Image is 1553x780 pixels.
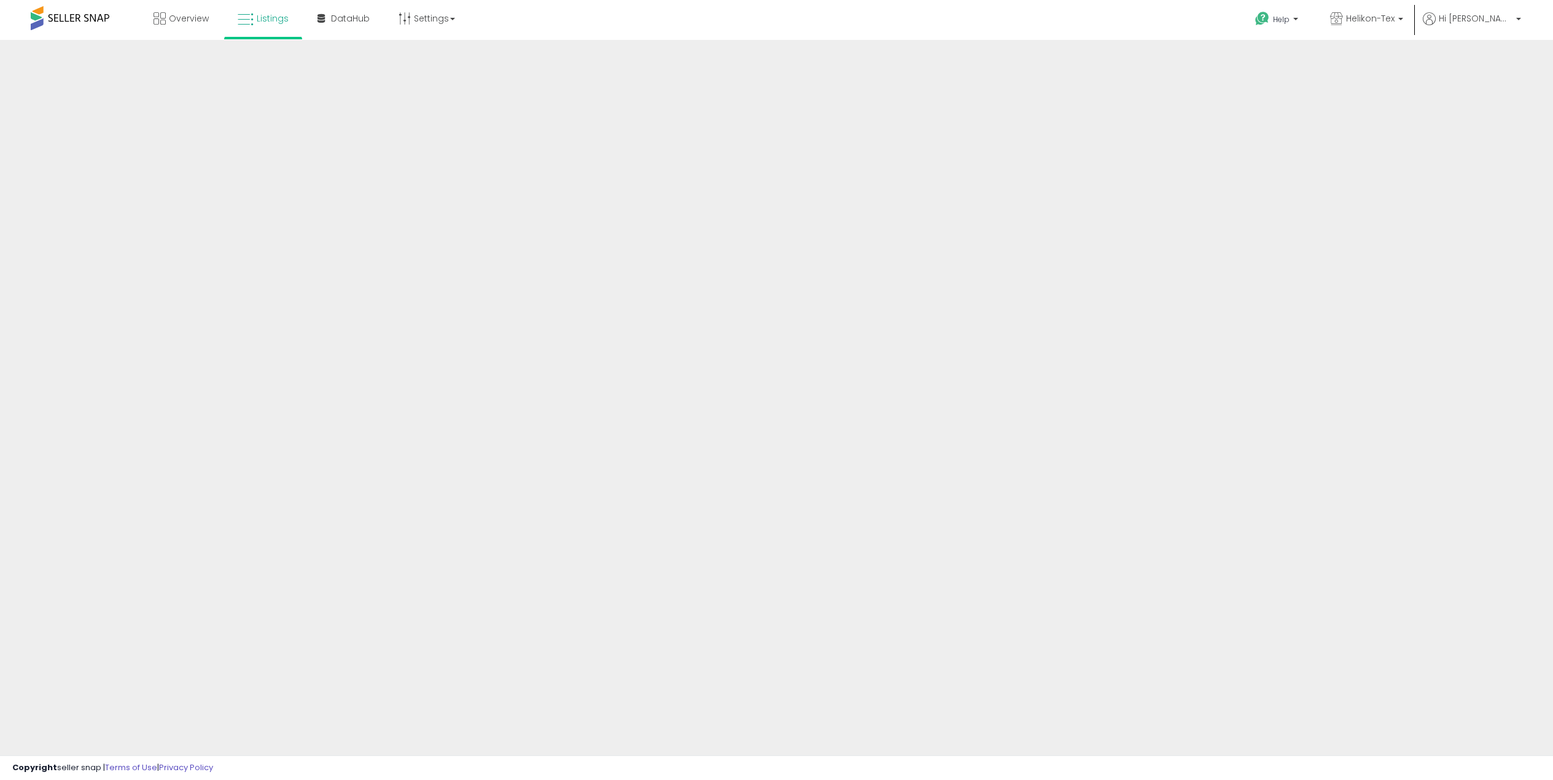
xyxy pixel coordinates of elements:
[1245,2,1310,40] a: Help
[331,12,370,25] span: DataHub
[169,12,209,25] span: Overview
[1346,12,1395,25] span: Helikon-Tex
[1423,12,1521,40] a: Hi [PERSON_NAME]
[1255,11,1270,26] i: Get Help
[1273,14,1290,25] span: Help
[1439,12,1512,25] span: Hi [PERSON_NAME]
[257,12,289,25] span: Listings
